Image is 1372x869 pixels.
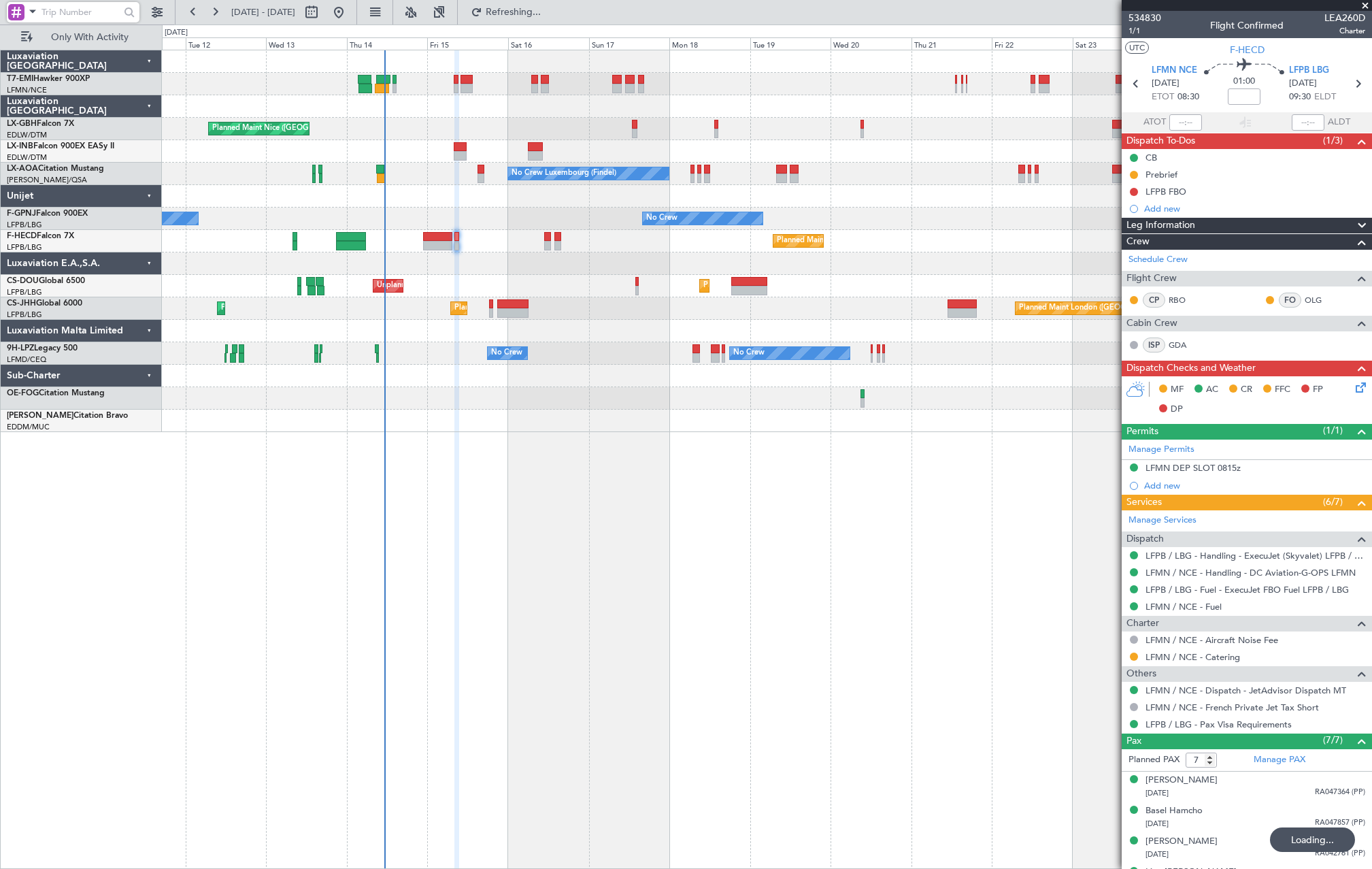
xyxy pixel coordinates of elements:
a: LFPB / LBG - Pax Visa Requirements [1145,719,1292,730]
span: LX-AOA [7,165,38,173]
span: 01:00 [1233,75,1255,88]
span: Services [1126,495,1162,510]
span: RA042761 (PP) [1315,848,1365,859]
div: Add new [1144,480,1365,491]
div: Tue 12 [186,37,267,50]
div: Prebrief [1145,169,1177,180]
a: 9H-LPZLegacy 500 [7,344,78,352]
a: RBO [1169,294,1199,306]
span: MF [1171,383,1184,397]
a: CS-JHHGlobal 6000 [7,299,82,308]
span: F-HECD [1230,43,1265,57]
div: Sat 23 [1073,37,1154,50]
a: F-GPNJFalcon 900EX [7,210,88,218]
span: CR [1241,383,1252,397]
span: Others [1126,666,1156,682]
a: LFMN / NCE - Dispatch - JetAdvisor Dispatch MT [1145,685,1346,696]
span: Pax [1126,734,1141,749]
span: Crew [1126,234,1150,250]
a: LFPB/LBG [7,287,42,297]
a: LFPB/LBG [7,242,42,252]
div: Fri 15 [427,37,508,50]
span: Charter [1126,616,1159,632]
span: LFMN NCE [1152,64,1197,78]
label: Planned PAX [1128,753,1179,767]
span: Leg Information [1126,218,1195,233]
div: Sun 17 [589,37,670,50]
button: Only With Activity [15,27,148,48]
span: T7-EMI [7,75,33,83]
div: [DATE] [165,27,188,39]
div: No Crew [491,343,522,363]
div: No Crew [733,343,765,363]
div: Unplanned Maint [GEOGRAPHIC_DATA] ([GEOGRAPHIC_DATA]) [377,276,601,296]
a: CS-DOUGlobal 6500 [7,277,85,285]
div: LFPB FBO [1145,186,1186,197]
div: Thu 14 [347,37,428,50]
span: Refreshing... [485,7,542,17]
a: EDLW/DTM [7,152,47,163]
span: (1/3) [1323,133,1343,148]
span: Flight Crew [1126,271,1177,286]
span: LFPB LBG [1289,64,1329,78]
span: FP [1313,383,1323,397]
span: [DATE] - [DATE] [231,6,295,18]
div: CB [1145,152,1157,163]
a: LFMN / NCE - Aircraft Noise Fee [1145,634,1278,646]
span: RA047857 (PP) [1315,817,1365,829]
span: [DATE] [1145,788,1169,798]
a: LFMN / NCE - Handling - DC Aviation-G-OPS LFMN [1145,567,1356,578]
a: LFMD/CEQ [7,355,46,365]
input: --:-- [1169,114,1202,131]
div: No Crew Luxembourg (Findel) [512,163,616,184]
div: Planned Maint [GEOGRAPHIC_DATA] ([GEOGRAPHIC_DATA]) [454,298,669,318]
div: Mon 18 [669,37,750,50]
a: [PERSON_NAME]Citation Bravo [7,412,128,420]
button: Refreshing... [465,1,546,23]
div: Loading... [1270,827,1355,852]
span: 9H-LPZ [7,344,34,352]
div: Planned Maint Nice ([GEOGRAPHIC_DATA]) [212,118,364,139]
span: Dispatch [1126,531,1164,547]
a: Manage Permits [1128,443,1194,457]
div: Planned Maint [GEOGRAPHIC_DATA] ([GEOGRAPHIC_DATA]) [703,276,918,296]
a: LFMN / NCE - Catering [1145,651,1240,663]
span: Dispatch Checks and Weather [1126,361,1256,376]
div: Sat 16 [508,37,589,50]
div: FO [1279,293,1301,308]
button: UTC [1125,42,1149,54]
div: [PERSON_NAME] [1145,835,1218,849]
a: T7-EMIHawker 900XP [7,75,90,83]
a: EDLW/DTM [7,130,47,140]
span: Dispatch To-Dos [1126,133,1195,149]
a: LX-GBHFalcon 7X [7,120,74,128]
a: Manage Services [1128,514,1197,527]
div: Planned Maint [GEOGRAPHIC_DATA] ([GEOGRAPHIC_DATA]) [221,298,435,318]
span: ALDT [1328,116,1350,129]
div: Wed 20 [831,37,911,50]
a: LFPB / LBG - Handling - ExecuJet (Skyvalet) LFPB / LBG [1145,550,1365,561]
div: No Crew [646,208,677,229]
a: LFMN/NCE [7,85,47,95]
a: LFPB/LBG [7,310,42,320]
span: LX-GBH [7,120,37,128]
a: Schedule Crew [1128,253,1188,267]
div: Planned Maint [GEOGRAPHIC_DATA] ([GEOGRAPHIC_DATA]) [777,231,991,251]
span: Cabin Crew [1126,316,1177,331]
span: Permits [1126,424,1158,440]
span: CS-DOU [7,277,39,285]
div: Flight Confirmed [1210,18,1284,33]
a: LX-INBFalcon 900EX EASy II [7,142,114,150]
a: EDDM/MUC [7,422,50,432]
span: 534830 [1128,11,1161,25]
div: Tue 19 [750,37,831,50]
div: [PERSON_NAME] [1145,774,1218,787]
span: 08:30 [1177,91,1199,104]
a: [PERSON_NAME]/QSA [7,175,87,185]
div: Add new [1144,203,1365,214]
span: (6/7) [1323,495,1343,509]
a: OE-FOGCitation Mustang [7,389,105,397]
span: CS-JHH [7,299,36,308]
div: Basel Hamcho [1145,804,1203,818]
span: 1/1 [1128,25,1161,37]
